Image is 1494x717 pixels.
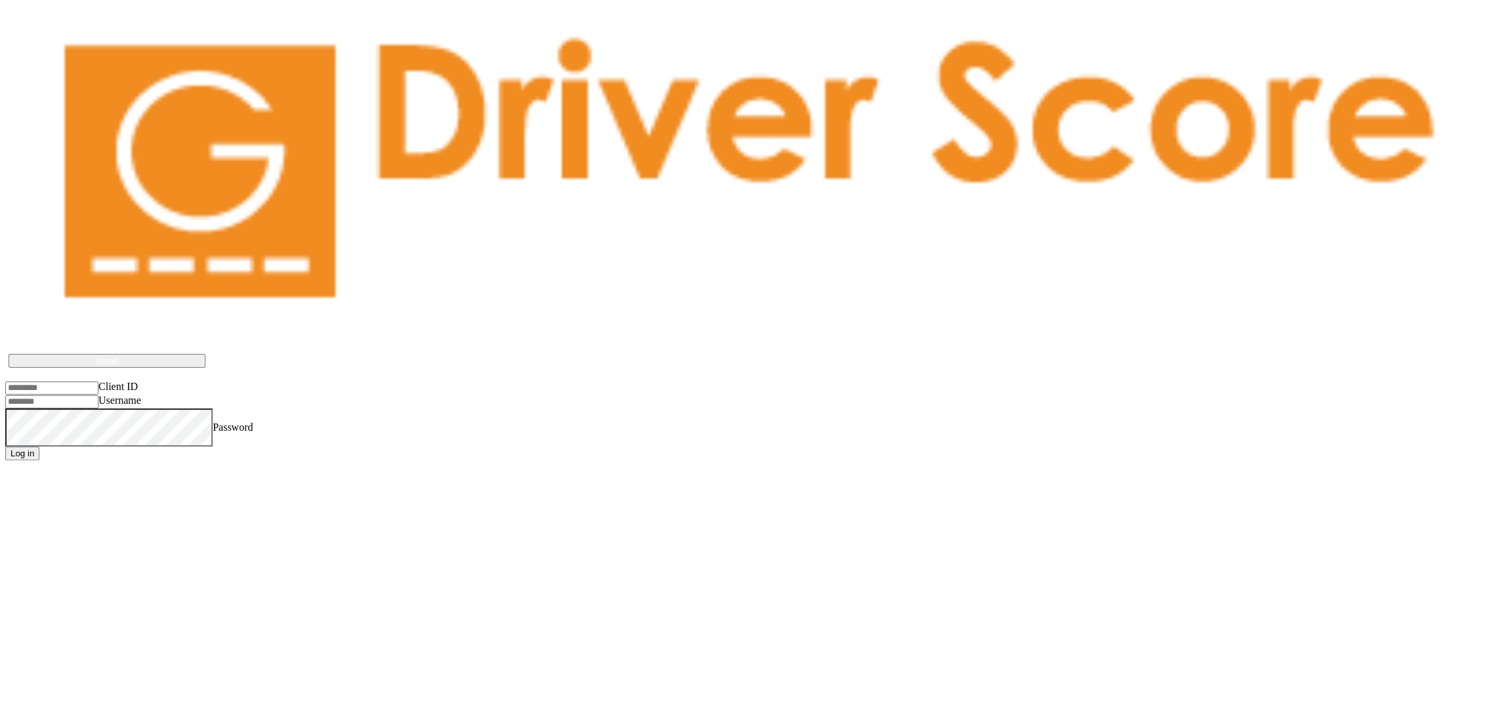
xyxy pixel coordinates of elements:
[9,354,205,368] button: Install
[5,446,39,460] button: Log in
[98,395,141,406] label: Username
[98,381,138,392] label: Client ID
[213,422,253,433] label: Password
[22,336,1472,347] p: Driver Score works best if installed on the device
